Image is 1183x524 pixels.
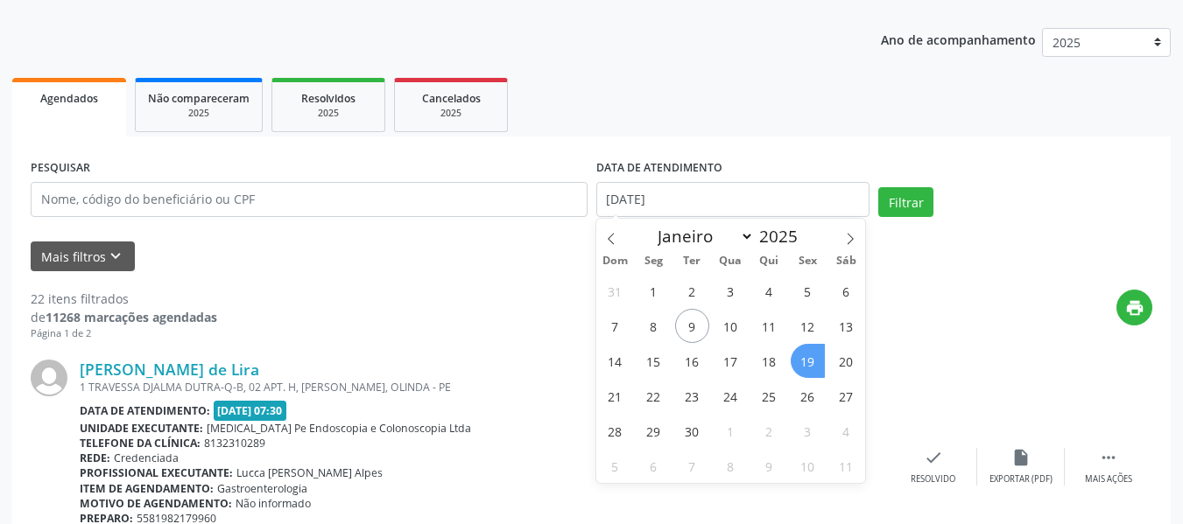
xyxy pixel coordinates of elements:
[752,274,786,308] span: Setembro 4, 2025
[148,91,250,106] span: Não compareceram
[791,379,825,413] span: Setembro 26, 2025
[114,451,179,465] span: Credenciada
[675,379,709,413] span: Setembro 23, 2025
[637,309,671,343] span: Setembro 8, 2025
[1011,448,1031,467] i: insert_drive_file
[598,344,632,378] span: Setembro 14, 2025
[596,182,870,217] input: Selecione um intervalo
[675,274,709,308] span: Setembro 2, 2025
[80,403,210,418] b: Data de atendimento:
[1116,290,1152,325] button: print
[750,255,788,267] span: Qui
[80,451,110,465] b: Rede:
[637,414,671,448] span: Setembro 29, 2025
[31,241,135,272] button: Mais filtroskeyboard_arrow_down
[752,344,786,378] span: Setembro 18, 2025
[301,91,356,106] span: Resolvidos
[791,274,825,308] span: Setembro 5, 2025
[791,414,825,448] span: Outubro 3, 2025
[80,360,259,379] a: [PERSON_NAME] de Lira
[829,414,863,448] span: Outubro 4, 2025
[207,421,471,436] span: [MEDICAL_DATA] Pe Endoscopia e Colonoscopia Ltda
[214,401,287,421] span: [DATE] 07:30
[829,449,863,483] span: Outubro 11, 2025
[637,379,671,413] span: Setembro 22, 2025
[754,225,812,248] input: Year
[1085,473,1132,486] div: Mais ações
[596,155,722,182] label: DATA DE ATENDIMENTO
[714,414,748,448] span: Outubro 1, 2025
[80,380,890,395] div: 1 TRAVESSA DJALMA DUTRA-Q-B, 02 APT. H, [PERSON_NAME], OLINDA - PE
[40,91,98,106] span: Agendados
[791,449,825,483] span: Outubro 10, 2025
[1125,298,1144,318] i: print
[675,414,709,448] span: Setembro 30, 2025
[80,465,233,480] b: Profissional executante:
[217,481,307,496] span: Gastroenterologia
[148,107,250,120] div: 2025
[711,255,750,267] span: Qua
[791,309,825,343] span: Setembro 12, 2025
[672,255,711,267] span: Ter
[31,155,90,182] label: PESQUISAR
[752,379,786,413] span: Setembro 25, 2025
[714,344,748,378] span: Setembro 17, 2025
[881,28,1036,50] p: Ano de acompanhamento
[598,379,632,413] span: Setembro 21, 2025
[829,344,863,378] span: Setembro 20, 2025
[598,274,632,308] span: Agosto 31, 2025
[752,449,786,483] span: Outubro 9, 2025
[911,473,955,486] div: Resolvido
[827,255,865,267] span: Sáb
[788,255,827,267] span: Sex
[675,344,709,378] span: Setembro 16, 2025
[596,255,635,267] span: Dom
[598,449,632,483] span: Outubro 5, 2025
[650,224,755,248] select: Month
[637,449,671,483] span: Outubro 6, 2025
[791,344,825,378] span: Setembro 19, 2025
[236,496,311,511] span: Não informado
[285,107,372,120] div: 2025
[80,481,214,496] b: Item de agendamento:
[31,308,217,326] div: de
[598,309,632,343] span: Setembro 7, 2025
[752,309,786,343] span: Setembro 11, 2025
[204,436,265,451] span: 8132310289
[637,274,671,308] span: Setembro 1, 2025
[878,187,933,217] button: Filtrar
[106,247,125,266] i: keyboard_arrow_down
[714,274,748,308] span: Setembro 3, 2025
[829,274,863,308] span: Setembro 6, 2025
[829,379,863,413] span: Setembro 27, 2025
[422,91,481,106] span: Cancelados
[829,309,863,343] span: Setembro 13, 2025
[80,421,203,436] b: Unidade executante:
[637,344,671,378] span: Setembro 15, 2025
[634,255,672,267] span: Seg
[236,465,383,480] span: Lucca [PERSON_NAME] Alpes
[31,182,588,217] input: Nome, código do beneficiário ou CPF
[924,448,943,467] i: check
[752,414,786,448] span: Outubro 2, 2025
[598,414,632,448] span: Setembro 28, 2025
[80,436,201,451] b: Telefone da clínica:
[31,290,217,308] div: 22 itens filtrados
[46,309,217,325] strong: 11268 marcações agendadas
[675,309,709,343] span: Setembro 9, 2025
[989,473,1053,486] div: Exportar (PDF)
[714,309,748,343] span: Setembro 10, 2025
[80,496,232,511] b: Motivo de agendamento:
[714,379,748,413] span: Setembro 24, 2025
[31,360,67,396] img: img
[31,326,217,341] div: Página 1 de 2
[407,107,495,120] div: 2025
[714,449,748,483] span: Outubro 8, 2025
[675,449,709,483] span: Outubro 7, 2025
[1099,448,1118,467] i: 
